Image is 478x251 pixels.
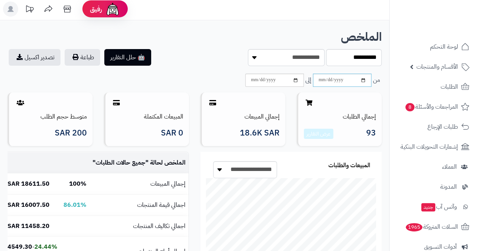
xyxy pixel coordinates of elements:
[343,112,376,121] a: إجمالي الطلبات
[244,112,280,121] a: إجمالي المبيعات
[90,174,189,194] td: إجمالي المبيعات
[421,203,435,211] span: جديد
[401,142,458,152] span: إشعارات التحويلات البنكية
[8,179,50,188] b: 18611.50 SAR
[394,178,473,196] a: المدونة
[366,129,376,139] span: 93
[90,5,102,14] span: رفيق
[20,2,39,18] a: تحديثات المنصة
[406,223,422,231] span: 1965
[8,200,50,209] b: 16007.50 SAR
[394,198,473,216] a: وآتس آبجديد
[90,216,189,237] td: اجمالي تكاليف المنتجات
[394,218,473,236] a: السلات المتروكة1965
[394,98,473,116] a: المراجعات والأسئلة8
[405,102,458,112] span: المراجعات والأسئلة
[8,222,50,231] b: 11458.20 SAR
[416,62,458,72] span: الأقسام والمنتجات
[90,152,189,173] td: الملخص لحالة " "
[442,162,457,172] span: العملاء
[394,78,473,96] a: الطلبات
[65,49,100,66] button: طباعة
[161,129,183,137] span: 0 SAR
[440,182,457,192] span: المدونة
[40,112,87,121] a: متوسط حجم الطلب
[394,138,473,156] a: إشعارات التحويلات البنكية
[405,103,415,111] span: 8
[144,112,183,121] a: المبيعات المكتملة
[9,49,60,66] a: تصدير اكسيل
[394,38,473,56] a: لوحة التحكم
[373,76,380,85] span: من
[328,162,370,169] h3: المبيعات والطلبات
[341,28,382,46] b: الملخص
[96,158,145,167] span: جميع حالات الطلبات
[394,118,473,136] a: طلبات الإرجاع
[421,202,457,212] span: وآتس آب
[427,122,458,132] span: طلبات الإرجاع
[305,76,311,85] span: إلى
[90,195,189,216] td: اجمالي قيمة المنتجات
[55,129,87,137] span: 200 SAR
[63,200,87,209] b: 86.01%
[405,222,458,232] span: السلات المتروكة
[240,129,280,137] span: 18.6K SAR
[441,82,458,92] span: الطلبات
[69,179,87,188] b: 100%
[104,49,151,66] button: 🤖 حلل التقارير
[306,130,331,138] a: عرض التقارير
[105,2,120,17] img: ai-face.png
[394,158,473,176] a: العملاء
[430,42,458,52] span: لوحة التحكم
